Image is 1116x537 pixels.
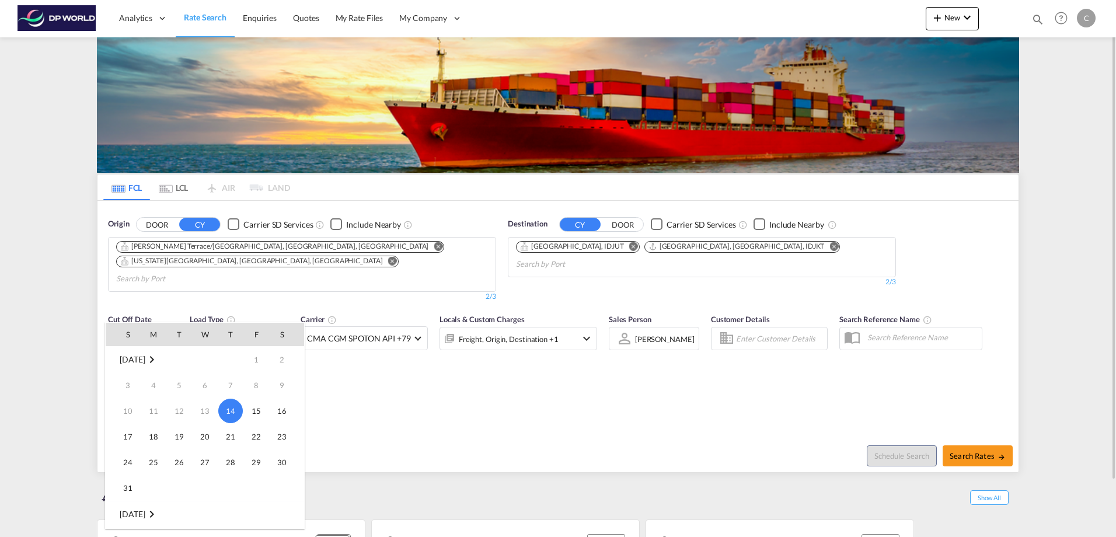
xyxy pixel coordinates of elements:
tr: Week 5 [106,449,304,475]
span: 22 [245,425,268,448]
md-calendar: Calendar [106,323,304,528]
td: Sunday August 31 2025 [106,475,141,501]
span: 26 [168,451,191,474]
span: 28 [219,451,242,474]
td: Thursday August 14 2025 [218,398,243,424]
td: Wednesday August 13 2025 [192,398,218,424]
th: S [106,323,141,346]
span: 31 [116,476,139,500]
span: 21 [219,425,242,448]
span: [DATE] [120,354,145,364]
tr: Week 6 [106,475,304,501]
span: [DATE] [120,509,145,519]
td: Saturday August 16 2025 [269,398,304,424]
td: Friday August 8 2025 [243,372,269,398]
td: Monday August 25 2025 [141,449,166,475]
td: Monday August 11 2025 [141,398,166,424]
span: 30 [270,451,294,474]
tr: Week undefined [106,501,304,528]
span: 20 [193,425,217,448]
tr: Week 1 [106,347,304,373]
td: Thursday August 21 2025 [218,424,243,449]
span: 14 [218,399,243,423]
td: Sunday August 3 2025 [106,372,141,398]
td: Saturday August 9 2025 [269,372,304,398]
td: Wednesday August 6 2025 [192,372,218,398]
span: 29 [245,451,268,474]
span: 24 [116,451,139,474]
td: August 2025 [106,347,192,373]
tr: Week 3 [106,398,304,424]
td: Tuesday August 5 2025 [166,372,192,398]
th: S [269,323,304,346]
span: 25 [142,451,165,474]
span: 18 [142,425,165,448]
td: Sunday August 24 2025 [106,449,141,475]
td: Saturday August 2 2025 [269,347,304,373]
td: Monday August 18 2025 [141,424,166,449]
span: 23 [270,425,294,448]
td: Sunday August 17 2025 [106,424,141,449]
td: Wednesday August 20 2025 [192,424,218,449]
span: 27 [193,451,217,474]
th: M [141,323,166,346]
td: Friday August 22 2025 [243,424,269,449]
span: 17 [116,425,139,448]
th: T [166,323,192,346]
span: 19 [168,425,191,448]
td: Tuesday August 19 2025 [166,424,192,449]
tr: Week 2 [106,372,304,398]
td: Tuesday August 12 2025 [166,398,192,424]
tr: Week 4 [106,424,304,449]
td: Wednesday August 27 2025 [192,449,218,475]
th: F [243,323,269,346]
th: T [218,323,243,346]
td: September 2025 [106,501,304,528]
td: Monday August 4 2025 [141,372,166,398]
span: 15 [245,399,268,423]
td: Tuesday August 26 2025 [166,449,192,475]
th: W [192,323,218,346]
span: 16 [270,399,294,423]
td: Thursday August 7 2025 [218,372,243,398]
td: Thursday August 28 2025 [218,449,243,475]
td: Saturday August 30 2025 [269,449,304,475]
td: Friday August 29 2025 [243,449,269,475]
td: Friday August 15 2025 [243,398,269,424]
td: Friday August 1 2025 [243,347,269,373]
td: Sunday August 10 2025 [106,398,141,424]
td: Saturday August 23 2025 [269,424,304,449]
